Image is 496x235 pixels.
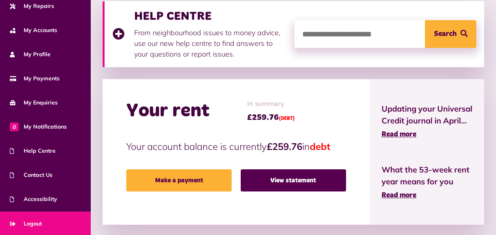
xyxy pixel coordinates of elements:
span: My Notifications [10,123,67,131]
span: Logout [10,220,42,228]
span: In summary [247,99,295,110]
span: Accessibility [10,195,57,203]
button: Search [425,20,476,48]
span: Search [434,20,457,48]
span: Help Centre [10,147,56,155]
span: Read more [382,192,416,199]
span: My Accounts [10,26,57,34]
a: What the 53-week rent year means for you Read more [382,164,472,201]
h2: Your rent [126,100,210,123]
a: View statement [241,169,346,191]
span: Read more [382,131,416,138]
span: £259.76 [247,112,295,123]
a: Updating your Universal Credit journal in April... Read more [382,103,472,140]
span: My Profile [10,50,51,59]
span: Contact Us [10,171,52,179]
h3: HELP CENTRE [134,9,286,23]
span: debt [310,140,330,152]
span: (DEBT) [279,116,295,121]
a: Make a payment [126,169,232,191]
span: My Repairs [10,2,54,10]
span: 0 [10,122,19,131]
span: My Payments [10,74,60,83]
p: From neighbourhood issues to money advice, use our new help centre to find answers to your questi... [134,27,286,59]
span: Updating your Universal Credit journal in April... [382,103,472,127]
p: Your account balance is currently in [126,139,346,154]
strong: £259.76 [267,140,302,152]
span: What the 53-week rent year means for you [382,164,472,188]
span: My Enquiries [10,99,58,107]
